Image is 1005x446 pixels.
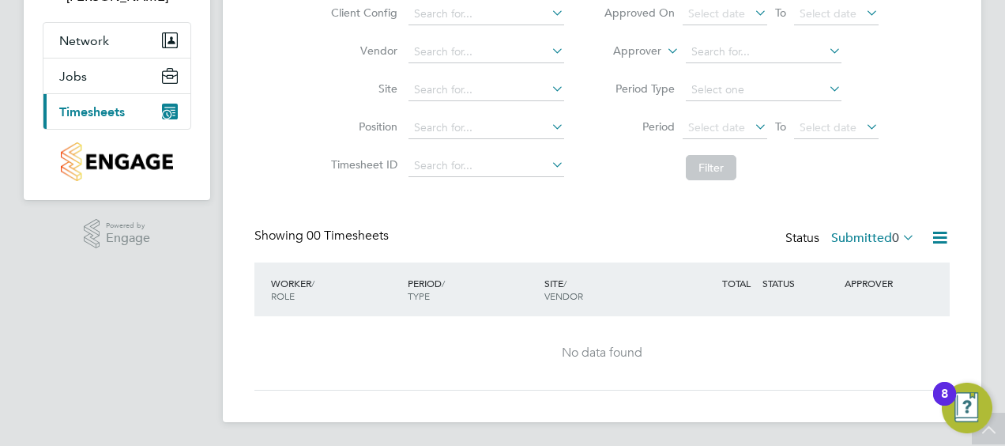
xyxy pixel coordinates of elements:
[408,79,564,101] input: Search for...
[307,228,389,244] span: 00 Timesheets
[408,41,564,63] input: Search for...
[686,155,736,180] button: Filter
[408,3,564,25] input: Search for...
[43,59,190,93] button: Jobs
[770,116,791,137] span: To
[942,383,992,433] button: Open Resource Center, 8 new notifications
[408,289,430,302] span: TYPE
[540,269,677,310] div: SITE
[604,119,675,134] label: Period
[941,394,948,414] div: 8
[61,142,172,181] img: countryside-properties-logo-retina.png
[800,6,856,21] span: Select date
[604,6,675,20] label: Approved On
[43,94,190,129] button: Timesheets
[270,345,934,361] div: No data found
[43,23,190,58] button: Network
[267,269,404,310] div: WORKER
[841,269,923,297] div: APPROVER
[59,33,109,48] span: Network
[544,289,583,302] span: VENDOR
[84,219,151,249] a: Powered byEngage
[563,277,566,289] span: /
[688,120,745,134] span: Select date
[106,232,150,245] span: Engage
[604,81,675,96] label: Period Type
[722,277,751,289] span: TOTAL
[831,230,915,246] label: Submitted
[892,230,899,246] span: 0
[254,228,392,244] div: Showing
[686,79,841,101] input: Select one
[758,269,841,297] div: STATUS
[326,43,397,58] label: Vendor
[59,69,87,84] span: Jobs
[326,6,397,20] label: Client Config
[686,41,841,63] input: Search for...
[43,142,191,181] a: Go to home page
[408,155,564,177] input: Search for...
[688,6,745,21] span: Select date
[800,120,856,134] span: Select date
[770,2,791,23] span: To
[59,104,125,119] span: Timesheets
[408,117,564,139] input: Search for...
[326,81,397,96] label: Site
[106,219,150,232] span: Powered by
[404,269,540,310] div: PERIOD
[311,277,314,289] span: /
[785,228,918,250] div: Status
[442,277,445,289] span: /
[326,157,397,172] label: Timesheet ID
[590,43,661,59] label: Approver
[271,289,295,302] span: ROLE
[326,119,397,134] label: Position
